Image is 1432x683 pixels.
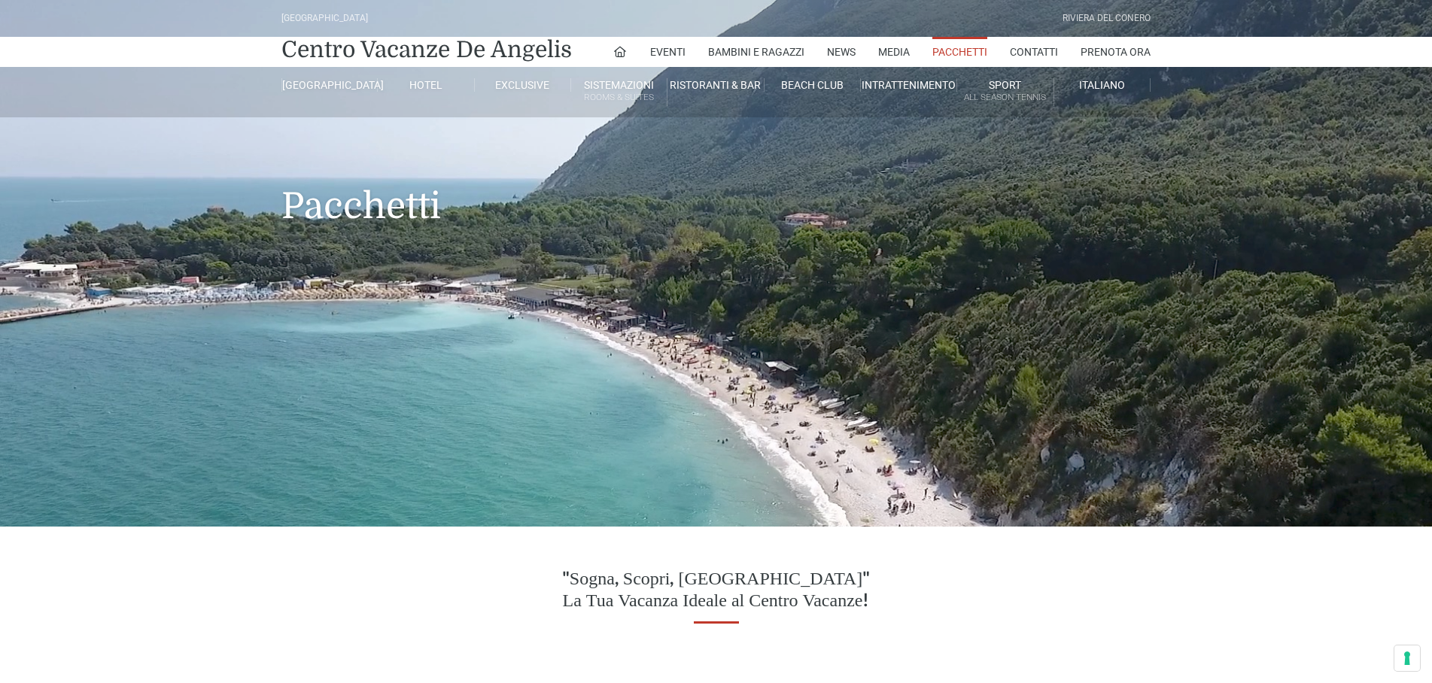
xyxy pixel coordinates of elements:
div: [GEOGRAPHIC_DATA] [281,11,368,26]
span: Italiano [1079,79,1125,91]
a: Hotel [378,78,474,92]
a: Intrattenimento [861,78,957,92]
a: SportAll Season Tennis [957,78,1053,106]
a: Contatti [1010,37,1058,67]
a: Bambini e Ragazzi [708,37,804,67]
a: Ristoranti & Bar [667,78,764,92]
a: [GEOGRAPHIC_DATA] [281,78,378,92]
h1: Pacchetti [281,117,1151,250]
a: Exclusive [475,78,571,92]
small: Rooms & Suites [571,90,667,105]
a: Prenota Ora [1081,37,1151,67]
a: Italiano [1054,78,1151,92]
a: Eventi [650,37,686,67]
button: Le tue preferenze relative al consenso per le tecnologie di tracciamento [1394,645,1420,671]
div: Riviera Del Conero [1063,11,1151,26]
a: SistemazioniRooms & Suites [571,78,667,106]
h3: "Sogna, Scopri, [GEOGRAPHIC_DATA]" La Tua Vacanza Ideale al Centro Vacanze! [504,569,928,612]
small: All Season Tennis [957,90,1053,105]
a: Beach Club [765,78,861,92]
a: Media [878,37,910,67]
a: Centro Vacanze De Angelis [281,35,572,65]
a: News [827,37,856,67]
a: Pacchetti [932,37,987,67]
